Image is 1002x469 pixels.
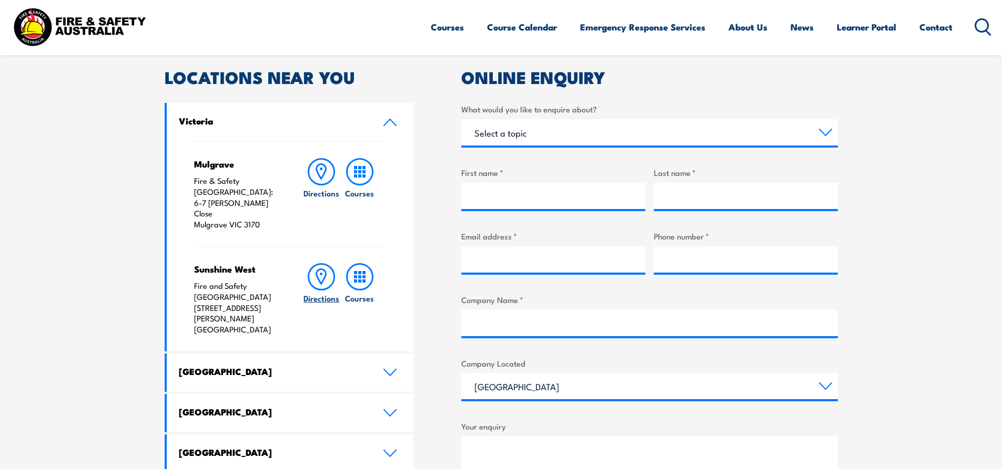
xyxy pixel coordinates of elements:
h4: Sunshine West [194,263,282,275]
a: News [791,13,814,41]
a: Victoria [167,103,414,141]
a: Courses [341,263,379,335]
a: Directions [302,263,340,335]
a: Contact [919,13,953,41]
p: Fire & Safety [GEOGRAPHIC_DATA]: 6-7 [PERSON_NAME] Close Mulgrave VIC 3170 [194,175,282,230]
label: What would you like to enquire about? [461,103,838,115]
label: Company Name [461,294,838,306]
h6: Courses [345,187,374,199]
h4: [GEOGRAPHIC_DATA] [179,446,367,458]
label: Last name [654,166,838,179]
a: About Us [728,13,767,41]
label: Company Located [461,357,838,369]
a: [GEOGRAPHIC_DATA] [167,353,414,392]
a: Directions [302,158,340,230]
p: Fire and Safety [GEOGRAPHIC_DATA] [STREET_ADDRESS][PERSON_NAME] [GEOGRAPHIC_DATA] [194,280,282,335]
h6: Directions [303,293,339,304]
h4: Victoria [179,115,367,127]
h2: ONLINE ENQUIRY [461,69,838,84]
a: Courses [341,158,379,230]
a: [GEOGRAPHIC_DATA] [167,394,414,432]
a: Emergency Response Services [580,13,705,41]
a: Course Calendar [487,13,557,41]
label: Phone number [654,230,838,242]
label: Email address [461,230,645,242]
h4: Mulgrave [194,158,282,170]
label: Your enquiry [461,420,838,432]
a: Learner Portal [837,13,896,41]
h6: Courses [345,293,374,304]
h4: [GEOGRAPHIC_DATA] [179,406,367,418]
h6: Directions [303,187,339,199]
a: Courses [431,13,464,41]
h2: LOCATIONS NEAR YOU [165,69,414,84]
label: First name [461,166,645,179]
h4: [GEOGRAPHIC_DATA] [179,366,367,377]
